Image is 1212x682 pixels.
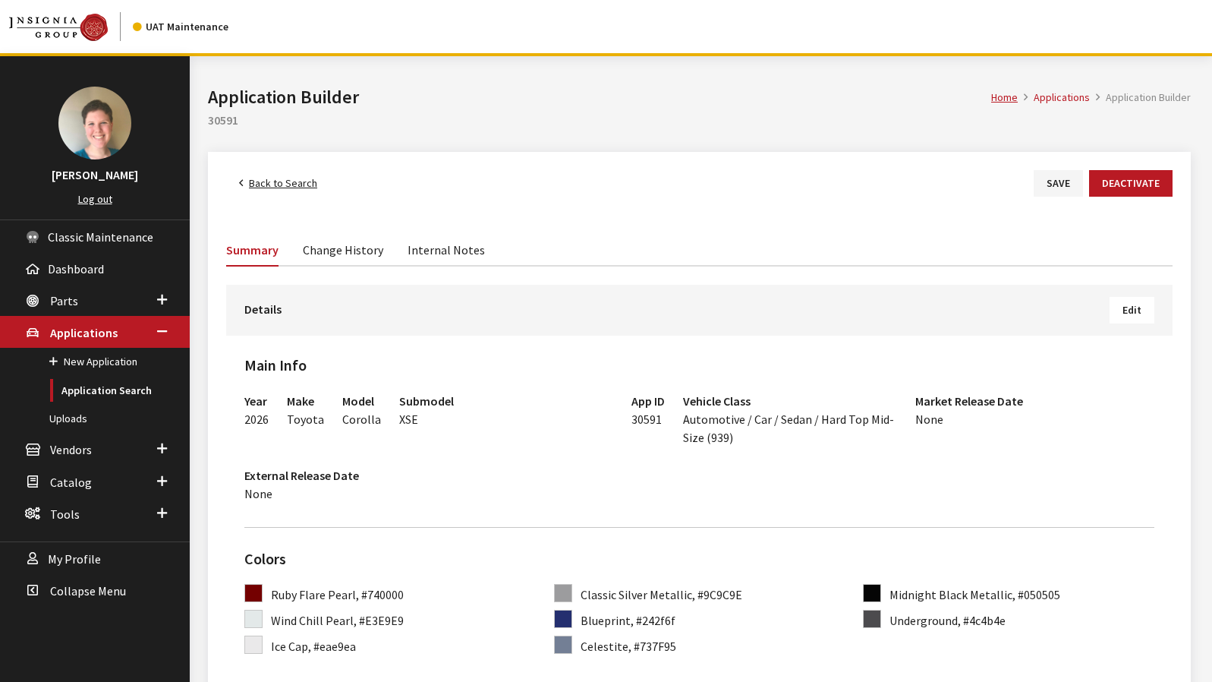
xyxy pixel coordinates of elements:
[408,233,485,265] a: Internal Notes
[244,354,1154,377] h2: Main Info
[915,412,943,427] span: None
[399,392,613,410] h3: Submodel
[303,233,383,265] a: Change History
[271,587,359,602] span: Ruby Flare Pearl,
[244,297,1154,324] h3: Details
[287,392,324,410] h3: Make
[50,293,78,308] span: Parts
[631,412,662,427] span: 30591
[1110,297,1154,324] button: Edit Details
[1090,90,1191,106] li: Application Builder
[1122,303,1141,317] span: Edit
[48,261,104,276] span: Dashboard
[244,486,272,501] span: None
[271,613,357,628] span: Wind Chill Pearl,
[697,587,742,602] span: #9C9C9E
[15,166,175,184] h3: [PERSON_NAME]
[991,90,1018,104] a: Home
[244,392,269,410] h3: Year
[634,639,676,654] span: #737F95
[889,587,1015,602] span: Midnight Black Metallic,
[50,583,126,598] span: Collapse Menu
[342,412,381,427] span: Corolla
[683,392,897,410] h3: Vehicle Class
[244,548,1154,570] h2: Colors
[1018,90,1090,106] li: Applications
[244,412,269,427] span: 2026
[9,14,108,41] img: Catalog Maintenance
[631,392,665,410] h3: App ID
[50,443,92,458] span: Vendors
[226,170,330,197] a: Back to Search
[48,229,153,245] span: Classic Maintenance
[963,613,1006,628] span: #4c4b4e
[581,613,634,628] span: Blueprint,
[50,507,80,522] span: Tools
[361,587,404,602] span: #740000
[1089,170,1173,197] button: Deactivate
[226,233,279,267] a: Summary
[50,475,92,490] span: Catalog
[271,639,311,654] span: Ice Cap,
[915,392,1023,410] h3: Market Release Date
[133,19,228,35] div: UAT Maintenance
[48,551,101,567] span: My Profile
[581,587,695,602] span: Classic Silver Metallic,
[78,192,112,206] a: Log out
[208,84,991,111] h1: Application Builder
[581,639,631,654] span: Celestite,
[683,412,894,445] span: Automotive / Car / Sedan / Hard Top Mid-Size (939)
[399,412,418,427] span: XSE
[636,613,675,628] span: #242f6f
[313,639,356,654] span: #eae9ea
[1018,587,1060,602] span: #050505
[287,412,324,427] span: Toyota
[9,12,133,41] a: Insignia Group logo
[889,613,961,628] span: Underground,
[244,466,359,485] h3: External Release Date
[1034,170,1083,197] button: Save
[58,87,131,159] img: Janelle Crocker-Krause
[208,111,1191,129] h2: 30591
[342,392,381,410] h3: Model
[359,613,404,628] span: #E3E9E9
[50,325,118,340] span: Applications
